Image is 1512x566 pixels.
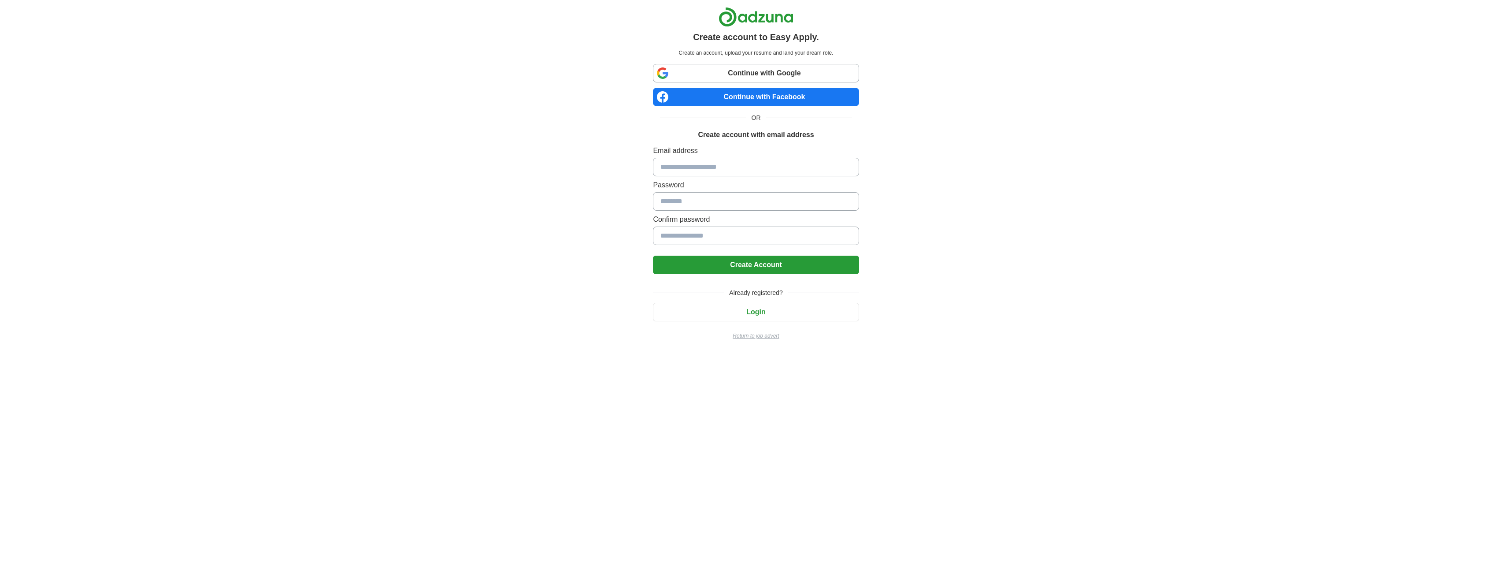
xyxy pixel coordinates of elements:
a: Continue with Google [653,64,859,82]
a: Continue with Facebook [653,88,859,106]
button: Create Account [653,256,859,274]
label: Email address [653,145,859,156]
label: Password [653,180,859,190]
img: Adzuna logo [719,7,793,27]
a: Login [653,308,859,316]
p: Create an account, upload your resume and land your dream role. [655,49,857,57]
h1: Create account to Easy Apply. [693,30,819,44]
label: Confirm password [653,214,859,225]
a: Return to job advert [653,332,859,340]
span: Already registered? [724,288,788,298]
h1: Create account with email address [698,130,814,140]
button: Login [653,303,859,321]
span: OR [746,113,766,123]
